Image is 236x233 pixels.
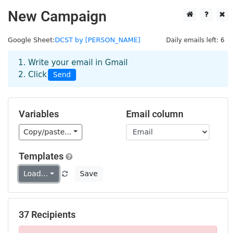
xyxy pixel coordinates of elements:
[19,209,217,220] h5: 37 Recipients
[48,69,76,81] span: Send
[163,34,228,46] span: Daily emails left: 6
[19,124,82,140] a: Copy/paste...
[19,151,64,162] a: Templates
[19,166,59,182] a: Load...
[10,57,226,81] div: 1. Write your email in Gmail 2. Click
[75,166,102,182] button: Save
[19,108,110,120] h5: Variables
[8,8,228,26] h2: New Campaign
[55,36,140,44] a: DCST by [PERSON_NAME]
[163,36,228,44] a: Daily emails left: 6
[8,36,140,44] small: Google Sheet:
[184,183,236,233] iframe: Chat Widget
[126,108,218,120] h5: Email column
